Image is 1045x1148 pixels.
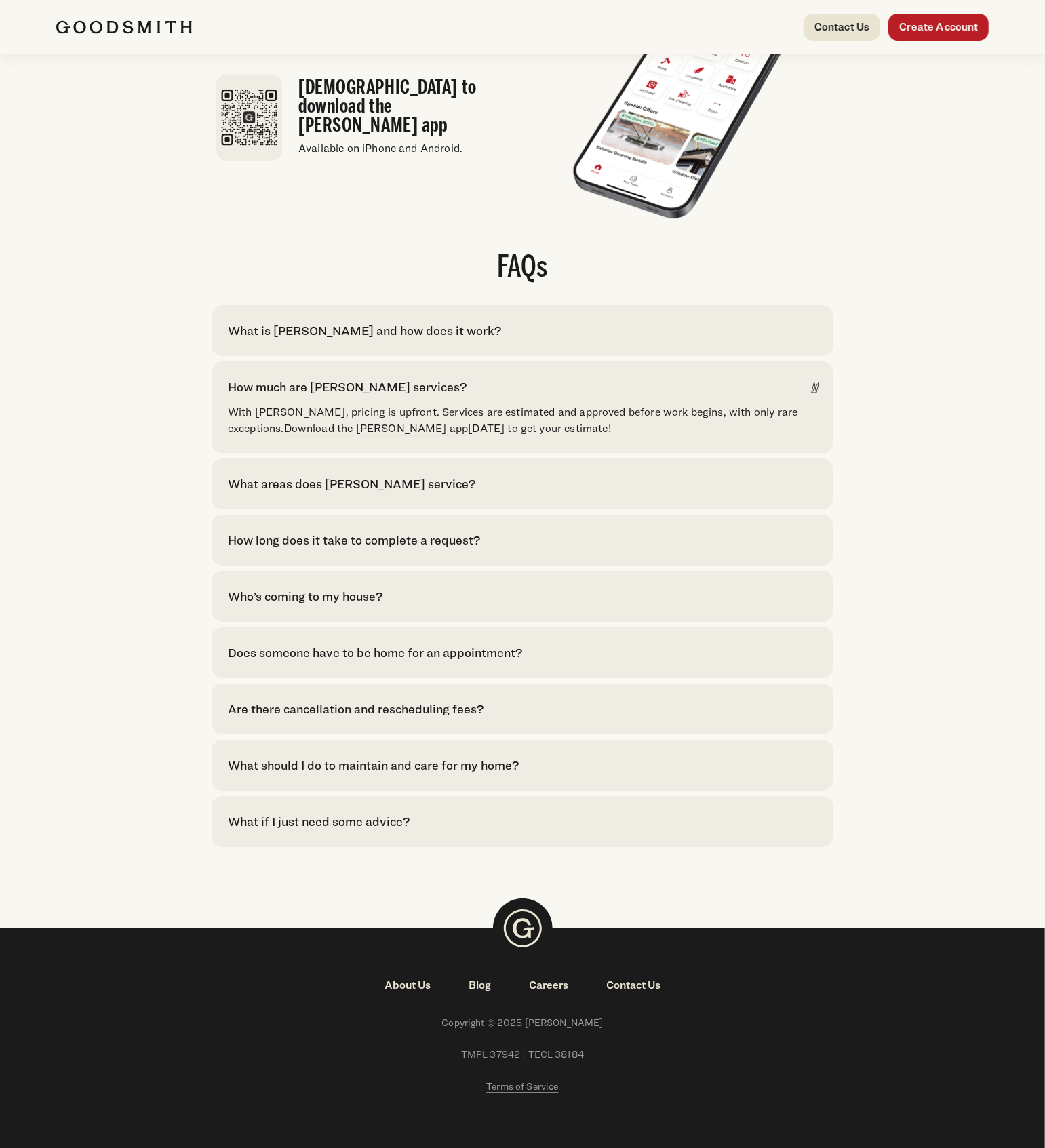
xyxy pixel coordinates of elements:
img: Goodsmith app download QR code [216,74,283,161]
a: Blog [450,977,510,993]
a: Careers [510,977,587,993]
h2: FAQs [212,254,833,283]
div: Who’s coming to my house? [228,587,382,606]
div: What is [PERSON_NAME] and how does it work? [228,321,501,340]
a: Create Account [888,14,989,41]
a: Contact Us [587,977,679,993]
span: TMPL 37942 | TECL 38184 [56,1047,989,1063]
a: About Us [366,977,450,993]
div: How much are [PERSON_NAME] services? [228,378,467,396]
p: With [PERSON_NAME], pricing is upfront. Services are estimated and approved before work begins, w... [228,404,817,437]
div: What areas does [PERSON_NAME] service? [228,475,475,493]
span: Terms of Service [486,1080,558,1092]
div: Does someone have to be home for an appointment? [228,644,522,662]
a: Contact Us [804,14,881,41]
span: Copyright © 2025 [PERSON_NAME] [56,1015,989,1031]
h3: [DEMOGRAPHIC_DATA] to download the [PERSON_NAME] app [298,78,509,135]
div: How long does it take to complete a request? [228,531,480,549]
div: Are there cancellation and rescheduling fees? [228,700,484,718]
a: Download the [PERSON_NAME] app [284,422,469,435]
div: What should I do to maintain and care for my home? [228,756,519,774]
a: Terms of Service [486,1079,558,1094]
img: Goodsmith Logo [493,898,553,958]
div: What if I just need some advice? [228,812,410,831]
p: Available on iPhone and Android. [298,140,509,157]
img: Goodsmith [56,20,192,34]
